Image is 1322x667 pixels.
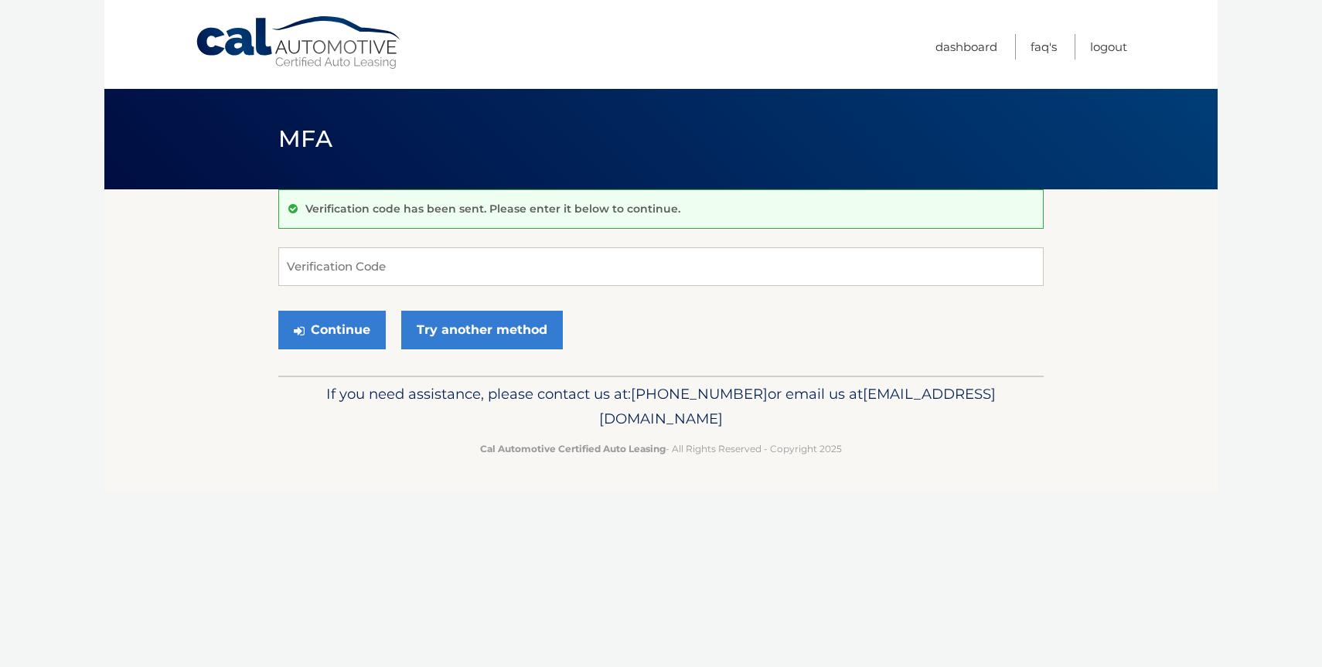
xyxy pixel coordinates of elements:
[278,124,332,153] span: MFA
[631,385,768,403] span: [PHONE_NUMBER]
[195,15,404,70] a: Cal Automotive
[401,311,563,349] a: Try another method
[288,382,1034,431] p: If you need assistance, please contact us at: or email us at
[1090,34,1127,60] a: Logout
[599,385,996,427] span: [EMAIL_ADDRESS][DOMAIN_NAME]
[1031,34,1057,60] a: FAQ's
[305,202,680,216] p: Verification code has been sent. Please enter it below to continue.
[935,34,997,60] a: Dashboard
[288,441,1034,457] p: - All Rights Reserved - Copyright 2025
[480,443,666,454] strong: Cal Automotive Certified Auto Leasing
[278,311,386,349] button: Continue
[278,247,1044,286] input: Verification Code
